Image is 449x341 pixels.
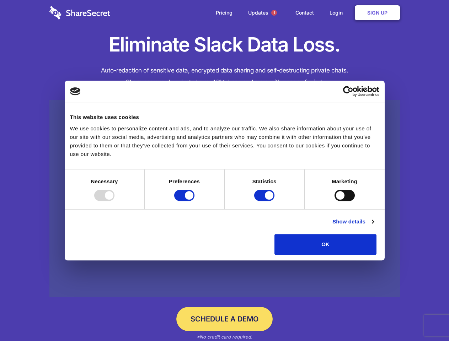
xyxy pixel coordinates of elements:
strong: Necessary [91,178,118,184]
div: We use cookies to personalize content and ads, and to analyze our traffic. We also share informat... [70,124,379,158]
button: OK [274,234,376,255]
a: Usercentrics Cookiebot - opens in a new window [317,86,379,97]
a: Contact [288,2,321,24]
a: Wistia video thumbnail [49,100,400,297]
img: logo-wordmark-white-trans-d4663122ce5f474addd5e946df7df03e33cb6a1c49d2221995e7729f52c070b2.svg [49,6,110,20]
img: logo [70,87,81,95]
h4: Auto-redaction of sensitive data, encrypted data sharing and self-destructing private chats. Shar... [49,65,400,88]
strong: Marketing [332,178,357,184]
a: Sign Up [355,5,400,20]
a: Pricing [209,2,240,24]
strong: Preferences [169,178,200,184]
div: This website uses cookies [70,113,379,121]
a: Schedule a Demo [176,307,273,331]
strong: Statistics [252,178,277,184]
a: Login [322,2,353,24]
h1: Eliminate Slack Data Loss. [49,32,400,58]
em: *No credit card required. [197,334,252,340]
a: Show details [332,217,374,226]
span: 1 [271,10,277,16]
